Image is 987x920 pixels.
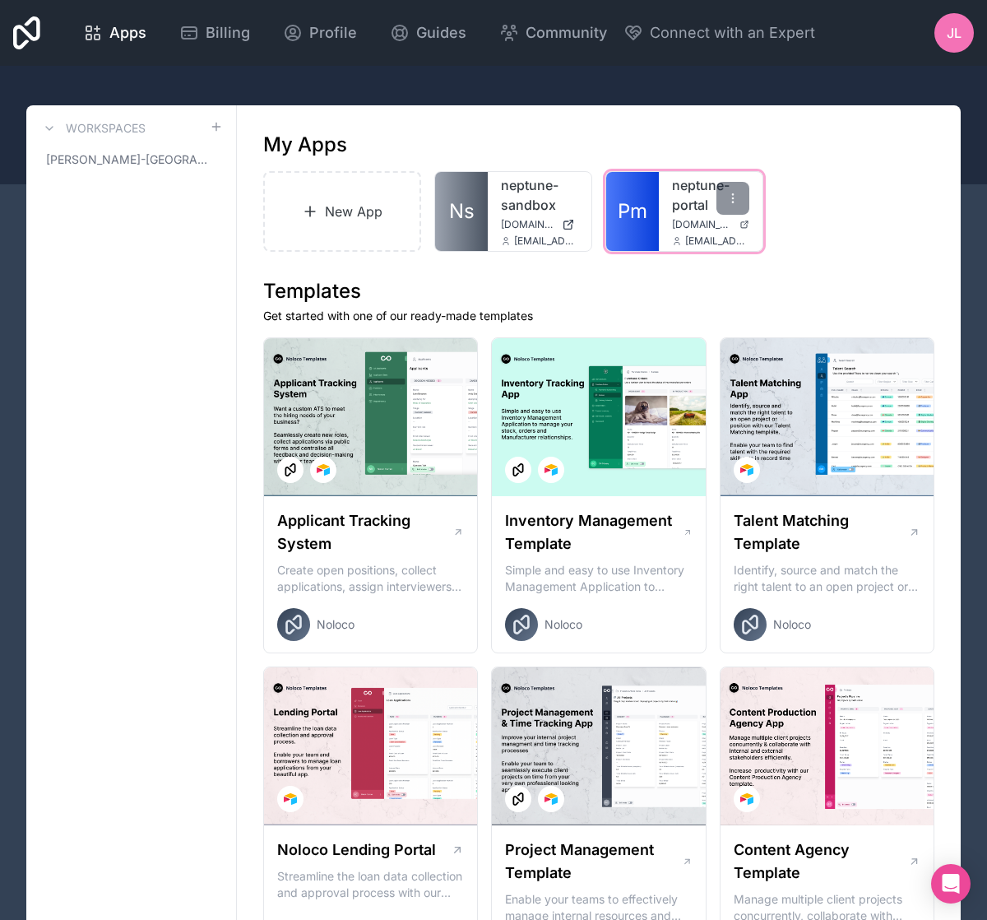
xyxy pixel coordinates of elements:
p: Get started with one of our ready-made templates [263,308,934,324]
span: Apps [109,21,146,44]
h1: Talent Matching Template [734,509,908,555]
span: JL [947,23,962,43]
h1: Inventory Management Template [505,509,682,555]
h1: Applicant Tracking System [277,509,452,555]
span: [EMAIL_ADDRESS][DOMAIN_NAME] [514,235,578,248]
span: Noloco [773,616,811,633]
h1: My Apps [263,132,347,158]
a: [DOMAIN_NAME] [672,218,749,231]
span: Noloco [317,616,354,633]
h1: Content Agency Template [734,839,908,885]
span: Noloco [544,616,582,633]
a: neptune-sandbox [501,175,578,215]
img: Airtable Logo [740,792,753,806]
a: [DOMAIN_NAME] [501,218,578,231]
span: [EMAIL_ADDRESS][PERSON_NAME][DOMAIN_NAME] [685,235,749,248]
a: Workspaces [39,118,146,138]
a: Community [486,15,620,51]
p: Create open positions, collect applications, assign interviewers, centralise candidate feedback a... [277,562,464,595]
a: Pm [606,172,659,251]
img: Airtable Logo [544,792,558,806]
span: Profile [309,21,357,44]
img: Airtable Logo [317,463,330,476]
a: neptune-portal [672,175,749,215]
button: Connect with an Expert [623,21,815,44]
span: Ns [449,198,475,225]
a: Apps [70,15,160,51]
span: Connect with an Expert [650,21,815,44]
h1: Templates [263,278,934,304]
p: Simple and easy to use Inventory Management Application to manage your stock, orders and Manufact... [505,562,692,595]
a: Ns [435,172,488,251]
a: Guides [377,15,480,51]
span: Guides [416,21,466,44]
span: [DOMAIN_NAME] [501,218,555,231]
p: Streamline the loan data collection and approval process with our Lending Portal template. [277,868,464,901]
div: Open Intercom Messenger [931,864,971,904]
span: Billing [206,21,250,44]
h1: Noloco Lending Portal [277,839,436,862]
a: Profile [270,15,370,51]
span: [DOMAIN_NAME] [672,218,733,231]
span: Community [526,21,607,44]
img: Airtable Logo [740,463,753,476]
p: Identify, source and match the right talent to an open project or position with our Talent Matchi... [734,562,920,595]
h3: Workspaces [66,120,146,137]
img: Airtable Logo [284,792,297,806]
a: [PERSON_NAME]-[GEOGRAPHIC_DATA]-workspace [39,145,223,174]
a: New App [263,171,421,252]
h1: Project Management Template [505,839,681,885]
span: [PERSON_NAME]-[GEOGRAPHIC_DATA]-workspace [46,151,210,168]
a: Billing [166,15,263,51]
span: Pm [618,198,647,225]
img: Airtable Logo [544,463,558,476]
